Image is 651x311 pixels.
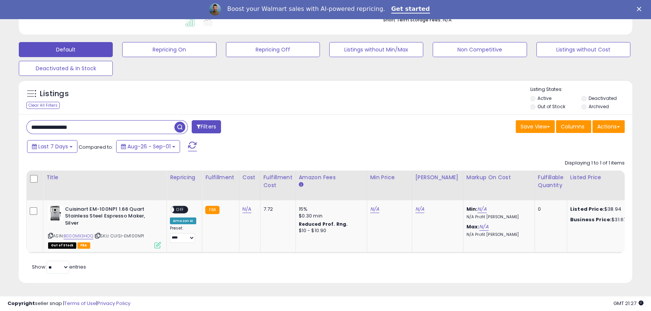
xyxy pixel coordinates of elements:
[19,61,113,76] button: Deactivated & In Stock
[170,217,196,224] div: Amazon AI
[466,214,529,220] p: N/A Profit [PERSON_NAME]
[242,205,251,213] a: N/A
[570,216,612,223] b: Business Price:
[170,174,199,181] div: Repricing
[637,7,644,11] div: Close
[570,205,604,213] b: Listed Price:
[299,221,348,227] b: Reduced Prof. Rng.
[383,17,442,23] b: Short Term Storage Fees:
[443,16,452,23] span: N/A
[613,300,643,307] span: 2025-09-9 21:27 GMT
[589,95,617,101] label: Deactivated
[415,174,460,181] div: [PERSON_NAME]
[205,174,236,181] div: Fulfillment
[8,300,130,307] div: seller snap | |
[370,205,379,213] a: N/A
[589,103,609,110] label: Archived
[433,42,527,57] button: Non Competitive
[64,300,96,307] a: Terms of Use
[299,213,361,219] div: $0.30 min
[77,242,90,249] span: FBA
[209,3,221,15] img: Profile image for Adrian
[127,143,171,150] span: Aug-26 - Sep-01
[8,300,35,307] strong: Copyright
[466,223,480,230] b: Max:
[570,206,633,213] div: $38.94
[263,174,292,189] div: Fulfillment Cost
[94,233,144,239] span: | SKU: CUISI-EM100NP1
[97,300,130,307] a: Privacy Policy
[537,103,565,110] label: Out of Stock
[27,140,77,153] button: Last 7 Days
[329,42,423,57] button: Listings without Min/Max
[466,205,478,213] b: Min:
[536,42,630,57] button: Listings without Cost
[116,140,180,153] button: Aug-26 - Sep-01
[299,206,361,213] div: 15%
[538,174,564,189] div: Fulfillable Quantity
[479,223,488,231] a: N/A
[226,42,320,57] button: Repricing Off
[538,206,561,213] div: 0
[170,226,196,243] div: Preset:
[40,89,69,99] h5: Listings
[192,120,221,133] button: Filters
[48,242,76,249] span: All listings that are currently out of stock and unavailable for purchase on Amazon
[299,174,364,181] div: Amazon Fees
[537,95,551,101] label: Active
[592,120,625,133] button: Actions
[174,206,186,213] span: OFF
[64,233,93,239] a: B000MX3HOQ
[48,206,63,221] img: 41xAIcp8GaL._SL40_.jpg
[370,174,409,181] div: Min Price
[299,228,361,234] div: $10 - $10.90
[463,171,534,200] th: The percentage added to the cost of goods (COGS) that forms the calculator for Min & Max prices.
[242,174,257,181] div: Cost
[570,216,633,223] div: $31.67
[26,102,60,109] div: Clear All Filters
[227,5,385,13] div: Boost your Walmart sales with AI-powered repricing.
[32,263,86,270] span: Show: entries
[565,160,625,167] div: Displaying 1 to 1 of 1 items
[48,206,161,248] div: ASIN:
[466,174,531,181] div: Markup on Cost
[19,42,113,57] button: Default
[415,205,424,213] a: N/A
[391,5,430,14] a: Get started
[263,206,290,213] div: 7.72
[65,206,156,229] b: Cuisinart EM-100NP1 1.66 Quart Stainless Steel Espresso Maker, Silver
[466,232,529,237] p: N/A Profit [PERSON_NAME]
[299,181,303,188] small: Amazon Fees.
[46,174,164,181] div: Title
[530,86,632,93] p: Listing States:
[561,123,584,130] span: Columns
[122,42,216,57] button: Repricing On
[516,120,555,133] button: Save View
[477,205,486,213] a: N/A
[79,143,113,151] span: Compared to:
[556,120,591,133] button: Columns
[205,206,219,214] small: FBA
[38,143,68,150] span: Last 7 Days
[570,174,635,181] div: Listed Price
